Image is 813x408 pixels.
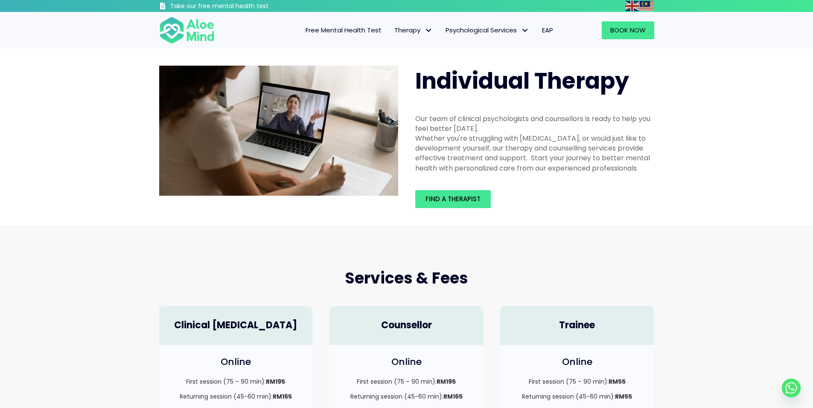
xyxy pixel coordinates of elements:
[338,377,475,386] p: First session (75 – 90 min):
[509,377,645,386] p: First session (75 – 90 min):
[226,21,559,39] nav: Menu
[299,21,388,39] a: Free Mental Health Test
[519,24,531,37] span: Psychological Services: submenu
[266,377,285,386] strong: RM195
[425,194,481,203] span: Find a therapist
[159,2,314,12] a: Take our free mental health test
[415,114,654,133] div: Our team of clinical psychologists and counsellors is ready to help you feel better [DATE].
[415,190,491,208] a: Find a therapist
[159,66,398,196] img: Therapy online individual
[509,319,645,332] h4: Trainee
[542,26,553,35] span: EAP
[423,24,435,37] span: Therapy: submenu
[168,319,304,332] h4: Clinical [MEDICAL_DATA]
[415,133,654,173] div: Whether you're struggling with [MEDICAL_DATA], or would just like to development yourself, our th...
[640,1,654,11] a: Malay
[443,392,463,401] strong: RM165
[168,392,304,401] p: Returning session (45-60 min):
[437,377,456,386] strong: RM195
[306,26,382,35] span: Free Mental Health Test
[168,356,304,369] h4: Online
[345,267,468,289] span: Services & Fees
[439,21,536,39] a: Psychological ServicesPsychological Services: submenu
[170,2,314,11] h3: Take our free mental health test
[610,26,646,35] span: Book Now
[415,65,629,96] span: Individual Therapy
[338,356,475,369] h4: Online
[509,392,645,401] p: Returning session (45-60 min):
[536,21,559,39] a: EAP
[394,26,433,35] span: Therapy
[168,377,304,386] p: First session (75 – 90 min):
[640,1,653,11] img: ms
[159,16,215,44] img: Aloe mind Logo
[782,379,801,397] a: Whatsapp
[446,26,529,35] span: Psychological Services
[338,319,475,332] h4: Counsellor
[625,1,640,11] a: English
[615,392,632,401] strong: RM55
[609,377,626,386] strong: RM55
[338,392,475,401] p: Returning session (45-60 min):
[602,21,654,39] a: Book Now
[509,356,645,369] h4: Online
[625,1,639,11] img: en
[388,21,439,39] a: TherapyTherapy: submenu
[273,392,292,401] strong: RM165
